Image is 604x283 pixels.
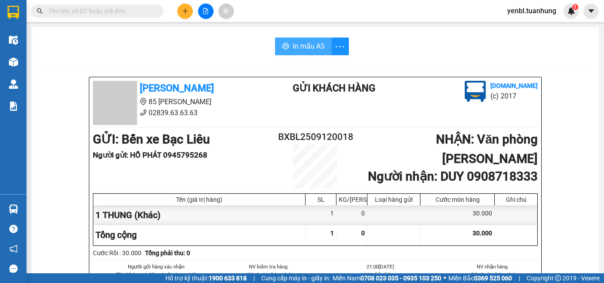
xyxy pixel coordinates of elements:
[93,248,141,258] div: Cước Rồi : 30.000
[177,4,193,19] button: plus
[4,30,168,42] li: 02839.63.63.63
[253,273,255,283] span: |
[261,273,330,283] span: Cung cấp máy in - giấy in:
[490,82,538,89] b: [DOMAIN_NAME]
[93,151,207,159] b: Người gửi : HỒ PHÁT 0945795268
[465,81,486,102] img: logo.jpg
[587,7,595,15] span: caret-down
[182,8,188,14] span: plus
[555,275,561,281] span: copyright
[140,98,147,105] span: environment
[4,19,168,30] li: 85 [PERSON_NAME]
[368,169,538,184] b: Người nhận : DUY 0908718333
[8,6,19,19] img: logo-vxr
[473,230,492,237] span: 30.000
[9,57,18,67] img: warehouse-icon
[330,230,334,237] span: 1
[572,4,578,10] sup: 1
[203,8,209,14] span: file-add
[93,96,257,107] li: 85 [PERSON_NAME]
[282,42,289,51] span: printer
[474,275,512,282] strong: 0369 525 060
[332,41,348,52] span: more
[490,91,538,102] li: (c) 2017
[9,204,18,214] img: warehouse-icon
[37,8,43,14] span: search
[9,264,18,273] span: message
[567,7,575,15] img: icon-new-feature
[9,35,18,45] img: warehouse-icon
[165,273,247,283] span: Hỗ trợ kỹ thuật:
[447,263,538,271] li: NV nhận hàng
[335,271,426,279] li: NV nhận hàng
[9,245,18,253] span: notification
[93,132,210,147] b: GỬI : Bến xe Bạc Liêu
[246,272,290,278] i: (Kí và ghi rõ họ tên)
[278,130,352,144] h2: BXBL2509120018
[218,4,234,19] button: aim
[583,4,599,19] button: caret-down
[49,6,153,16] input: Tìm tên, số ĐT hoặc mã đơn
[9,225,18,233] span: question-circle
[336,205,367,225] div: 0
[209,275,247,282] strong: 1900 633 818
[4,55,121,70] b: GỬI : Bến xe Bạc Liêu
[9,102,18,111] img: solution-icon
[339,196,365,203] div: KG/[PERSON_NAME]
[93,205,306,225] div: 1 THUNG (Khác)
[519,273,520,283] span: |
[51,21,58,28] span: environment
[573,4,577,10] span: 1
[198,4,214,19] button: file-add
[275,38,332,55] button: printerIn mẫu A5
[361,230,365,237] span: 0
[470,272,514,278] i: (Kí và ghi rõ họ tên)
[93,107,257,118] li: 02839.63.63.63
[448,273,512,283] span: Miền Bắc
[436,132,538,166] b: NHẬN : Văn phòng [PERSON_NAME]
[360,275,441,282] strong: 0708 023 035 - 0935 103 250
[331,38,349,55] button: more
[293,41,325,52] span: In mẫu A5
[9,79,18,89] img: warehouse-icon
[370,196,418,203] div: Loại hàng gửi
[293,83,375,94] b: Gửi khách hàng
[111,263,202,271] li: Người gửi hàng xác nhận
[497,196,535,203] div: Ghi chú
[421,205,495,225] div: 30.000
[333,273,441,283] span: Miền Nam
[423,196,492,203] div: Cước món hàng
[51,6,125,17] b: [PERSON_NAME]
[443,276,446,280] span: ⚪️
[140,109,147,116] span: phone
[140,83,214,94] b: [PERSON_NAME]
[223,263,314,271] li: NV kiểm tra hàng
[96,196,303,203] div: Tên (giá trị hàng)
[306,205,336,225] div: 1
[96,230,137,240] span: Tổng cộng
[223,8,229,14] span: aim
[308,196,334,203] div: SL
[51,32,58,39] span: phone
[500,5,563,16] span: yenbl.tuanhung
[335,263,426,271] li: 21:00[DATE]
[145,249,190,257] b: Tổng phải thu: 0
